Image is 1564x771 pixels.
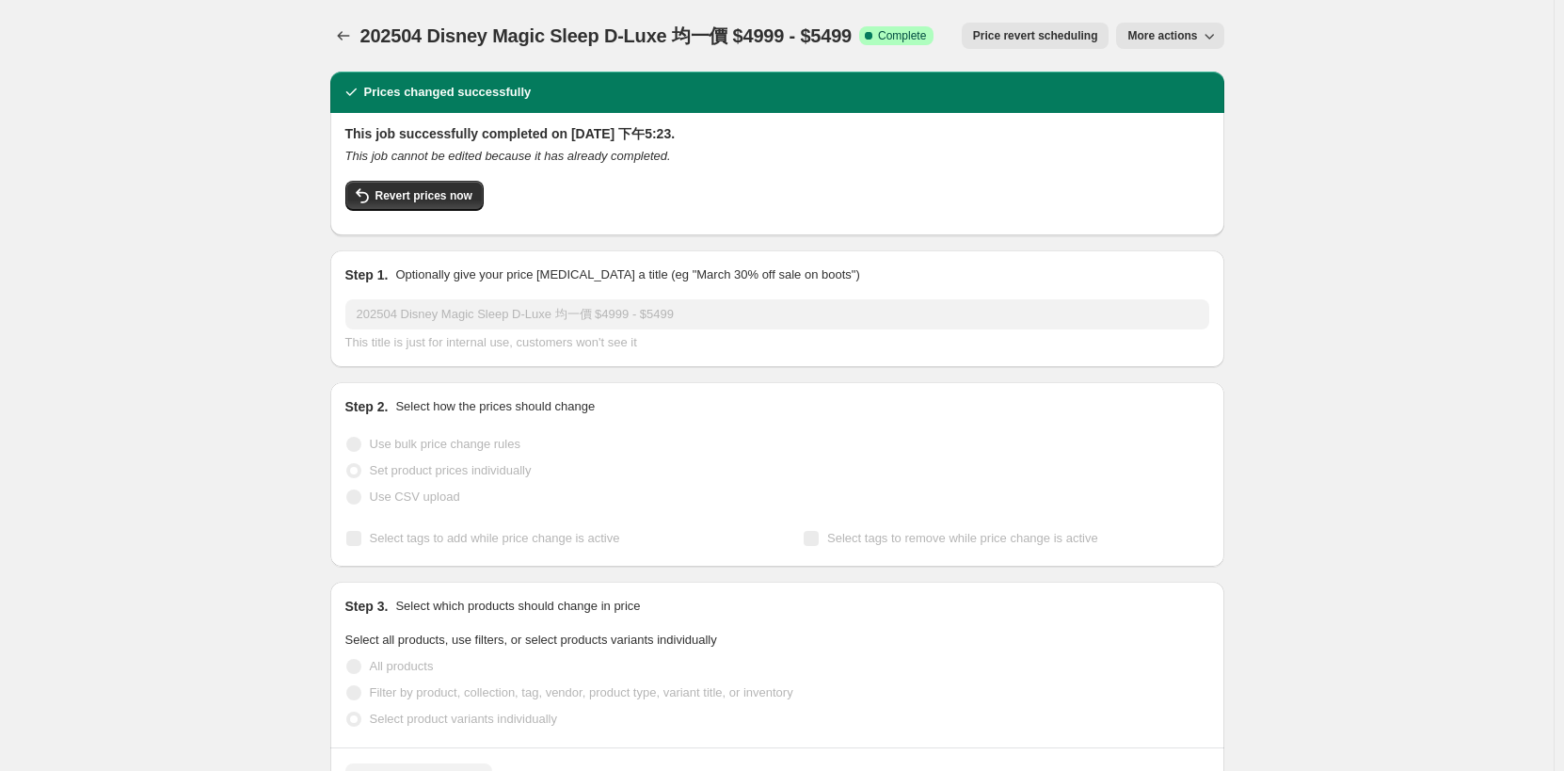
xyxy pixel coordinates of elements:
h2: Step 2. [345,397,389,416]
p: Select how the prices should change [395,397,595,416]
span: Filter by product, collection, tag, vendor, product type, variant title, or inventory [370,685,793,699]
button: More actions [1116,23,1223,49]
span: Revert prices now [375,188,472,203]
span: More actions [1127,28,1197,43]
span: Select all products, use filters, or select products variants individually [345,633,717,647]
span: All products [370,659,434,673]
span: Complete [878,28,926,43]
span: Price revert scheduling [973,28,1098,43]
span: This title is just for internal use, customers won't see it [345,335,637,349]
span: Use bulk price change rules [370,437,520,451]
h2: This job successfully completed on [DATE] 下午5:23. [345,124,1209,143]
p: Select which products should change in price [395,597,640,616]
span: Select tags to remove while price change is active [827,531,1098,545]
h2: Step 3. [345,597,389,616]
h2: Prices changed successfully [364,83,532,102]
span: Select tags to add while price change is active [370,531,620,545]
button: Price revert scheduling [962,23,1109,49]
input: 30% off holiday sale [345,299,1209,329]
h2: Step 1. [345,265,389,284]
span: Select product variants individually [370,712,557,726]
button: Revert prices now [345,181,484,211]
span: Set product prices individually [370,463,532,477]
i: This job cannot be edited because it has already completed. [345,149,671,163]
button: Price change jobs [330,23,357,49]
p: Optionally give your price [MEDICAL_DATA] a title (eg "March 30% off sale on boots") [395,265,859,284]
span: 202504 Disney Magic Sleep D-Luxe 均一價 $4999 - $5499 [360,25,853,46]
span: Use CSV upload [370,490,460,504]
